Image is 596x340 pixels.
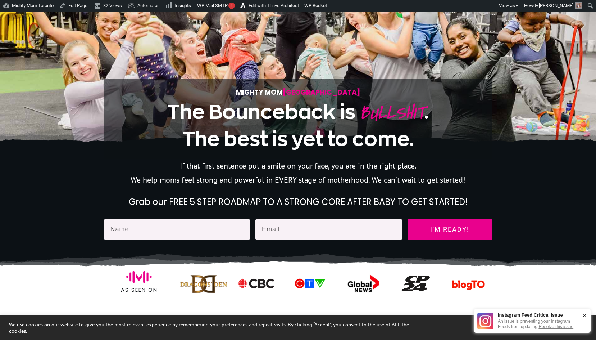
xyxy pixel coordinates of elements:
h2: Grab our FREE 5 STEP ROADMAP TO A STRONG CORE AFTER BABY TO GET STARTED! [104,196,492,208]
div: We use cookies on our website to give you the most relevant experience by remembering your prefer... [9,321,414,334]
img: Instagram Feed icon [477,313,493,329]
span: We help moms feel strong and powerful in EVERY stage of motherhood. We can't wait to get started! [131,175,465,185]
a: Resolve this issue [538,324,573,329]
img: mighty-mom-postpartum-fitness-jess-sennet-cbc [236,277,277,290]
img: ctv-logo-mighty-mom-news [289,277,329,290]
p: An issue is preventing your Instagram Feeds from updating. . [498,319,579,329]
span: [GEOGRAPHIC_DATA] [283,88,360,97]
span: Insights [174,3,191,8]
img: global-news-logo-mighty-mom-toronto-interview [339,274,386,293]
img: dragonsden [180,272,227,295]
h3: Instagram Feed Critical Issue [498,313,579,317]
a: I'm ready! [408,219,492,240]
img: CP24 Logo [401,276,430,292]
input: Name [104,219,250,240]
span: [PERSON_NAME] [539,3,573,8]
input: Email [255,219,402,240]
span: ! [228,3,235,9]
span: I'm ready! [414,226,486,233]
span: BULLSHIT [359,99,424,126]
span: The Bounceback is [167,101,355,122]
img: blogto-kp2 [450,267,487,304]
span: The best is yet to come. [182,128,414,149]
span: If that first sentence put a smile on your face, you are in the right place. [180,161,417,171]
h1: . [126,99,470,152]
p: As seen on [104,285,174,295]
p: Mighty Mom [126,86,470,98]
span: ▼ [515,4,519,8]
div: × [579,308,590,322]
img: ico-mighty-mom [126,264,152,290]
